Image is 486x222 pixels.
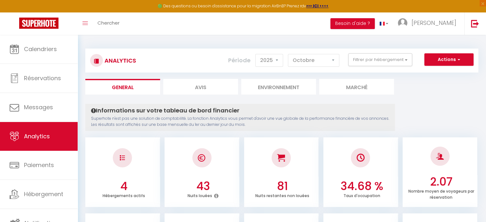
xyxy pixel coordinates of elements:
[248,180,317,193] h3: 81
[424,53,474,66] button: Actions
[93,12,124,35] a: Chercher
[24,190,63,198] span: Hébergement
[306,3,328,9] a: >>> ICI <<<<
[406,175,476,188] h3: 2.07
[103,53,136,68] h3: Analytics
[91,116,389,128] p: Superhote n'est pas une solution de comptabilité. La fonction Analytics vous permet d'avoir une v...
[168,180,238,193] h3: 43
[398,18,407,28] img: ...
[19,18,58,29] img: Super Booking
[330,18,375,29] button: Besoin d'aide ?
[188,192,212,198] p: Nuits louées
[85,79,160,95] li: General
[327,180,397,193] h3: 34.68 %
[348,53,412,66] button: Filtrer par hébergement
[241,79,316,95] li: Environnement
[24,161,54,169] span: Paiements
[255,192,309,198] p: Nuits restantes non louées
[24,45,57,53] span: Calendriers
[120,155,125,160] img: NO IMAGE
[97,19,120,26] span: Chercher
[471,19,479,27] img: logout
[319,79,394,95] li: Marché
[228,53,251,67] label: Période
[89,180,158,193] h3: 4
[408,187,474,200] p: Nombre moyen de voyageurs par réservation
[163,79,238,95] li: Avis
[24,103,53,111] span: Messages
[24,74,61,82] span: Réservations
[343,192,380,198] p: Taux d'occupation
[103,192,145,198] p: Hébergements actifs
[393,12,464,35] a: ... [PERSON_NAME]
[412,19,456,27] span: [PERSON_NAME]
[91,107,389,114] h4: Informations sur votre tableau de bord financier
[24,132,50,140] span: Analytics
